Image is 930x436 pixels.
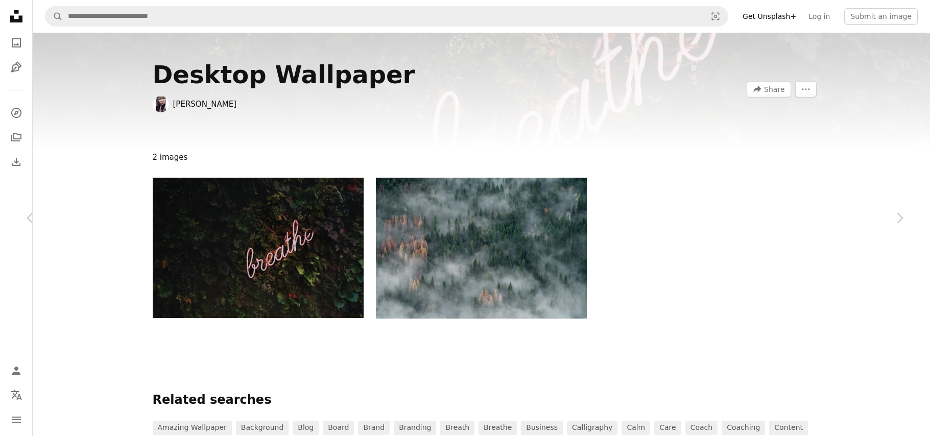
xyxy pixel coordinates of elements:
[479,421,517,435] a: breathe
[747,81,791,98] button: Share this image
[567,421,617,435] a: calligraphy
[440,421,474,435] a: breath
[153,61,587,88] div: Desktop Wallpaper
[844,8,918,25] button: Submit an image
[736,8,802,25] a: Get Unsplash+
[236,421,289,435] a: background
[153,243,364,252] a: Breathe neon signage
[173,99,237,109] a: [PERSON_NAME]
[153,178,364,318] img: Breathe neon signage
[654,421,681,435] a: care
[703,7,728,26] button: Visual search
[869,169,930,267] a: Next
[376,244,587,253] a: bird's view of tall trees covered with smokes
[764,82,784,97] span: Share
[6,57,27,78] a: Illustrations
[153,149,188,165] span: 2 images
[394,421,436,435] a: branding
[6,385,27,405] button: Language
[6,360,27,381] a: Log in / Sign up
[153,421,232,435] a: amazing wallpaper
[685,421,718,435] a: coach
[153,96,169,112] img: Go to Tara Rochelle Ho's profile
[6,103,27,123] a: Explore
[293,421,319,435] a: blog
[769,421,808,435] a: content
[722,421,765,435] a: coaching
[358,421,390,435] a: brand
[6,127,27,148] a: Collections
[521,421,563,435] a: business
[45,7,63,26] button: Search Unsplash
[6,152,27,172] a: Download History
[6,33,27,53] a: Photos
[153,392,810,408] p: Related searches
[45,6,728,27] form: Find visuals sitewide
[323,421,354,435] a: board
[795,81,817,98] button: More Actions
[6,409,27,430] button: Menu
[376,178,587,319] img: bird's view of tall trees covered with smokes
[622,421,650,435] a: calm
[802,8,836,25] a: Log in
